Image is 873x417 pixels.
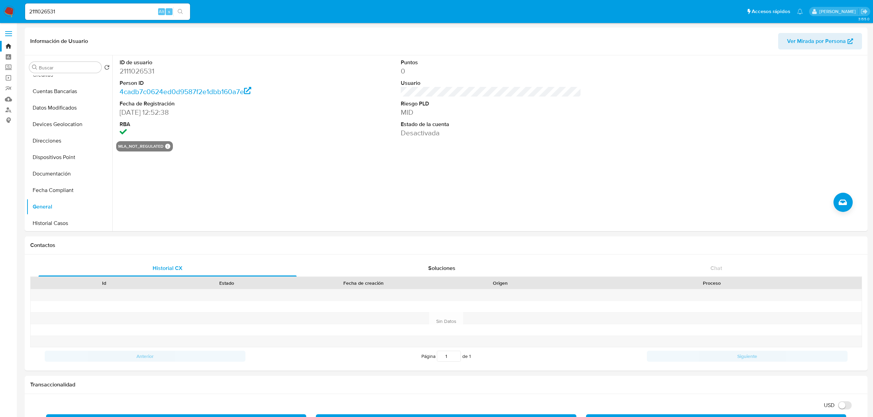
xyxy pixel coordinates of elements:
button: Volver al orden por defecto [104,65,110,72]
span: Accesos rápidos [752,8,790,15]
button: Direcciones [26,133,112,149]
div: Origen [444,280,557,286]
dt: ID de usuario [120,59,300,66]
button: search-icon [173,7,187,16]
button: General [26,199,112,215]
input: Buscar usuario o caso... [25,7,190,16]
span: Ver Mirada por Persona [787,33,846,49]
span: Chat [710,264,722,272]
div: Estado [170,280,283,286]
dt: Puntos [401,59,581,66]
button: Buscar [32,65,37,70]
span: s [168,8,170,15]
h1: Información de Usuario [30,38,88,45]
input: Buscar [39,65,99,71]
dd: 2111026531 [120,66,300,76]
p: eliana.eguerrero@mercadolibre.com [819,8,858,15]
dd: Desactivada [401,128,581,138]
button: mla_not_regulated [118,145,164,148]
a: Notificaciones [797,9,803,14]
button: Siguiente [647,351,848,362]
button: Fecha Compliant [26,182,112,199]
dt: Usuario [401,79,581,87]
a: 4cadb7c0624ed0d9587f2e1dbb160a7e [120,87,251,97]
div: Fecha de creación [293,280,434,286]
button: Documentación [26,166,112,182]
div: Id [47,280,161,286]
dt: RBA [120,121,300,128]
h1: Transaccionalidad [30,381,862,388]
dd: MID [401,108,581,117]
span: Historial CX [153,264,183,272]
button: Ver Mirada por Persona [778,33,862,49]
dd: 0 [401,66,581,76]
div: Proceso [566,280,857,286]
dt: Riesgo PLD [401,100,581,108]
h1: Contactos [30,242,862,249]
dt: Estado de la cuenta [401,121,581,128]
button: Devices Geolocation [26,116,112,133]
span: Página de [421,351,471,362]
span: 1 [469,353,471,360]
dt: Person ID [120,79,300,87]
a: Salir [861,8,868,15]
button: Dispositivos Point [26,149,112,166]
button: Anterior [45,351,245,362]
dd: [DATE] 12:52:38 [120,108,300,117]
button: Historial Casos [26,215,112,232]
dt: Fecha de Registración [120,100,300,108]
button: Cuentas Bancarias [26,83,112,100]
button: Datos Modificados [26,100,112,116]
span: Alt [159,8,164,15]
span: Soluciones [428,264,455,272]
